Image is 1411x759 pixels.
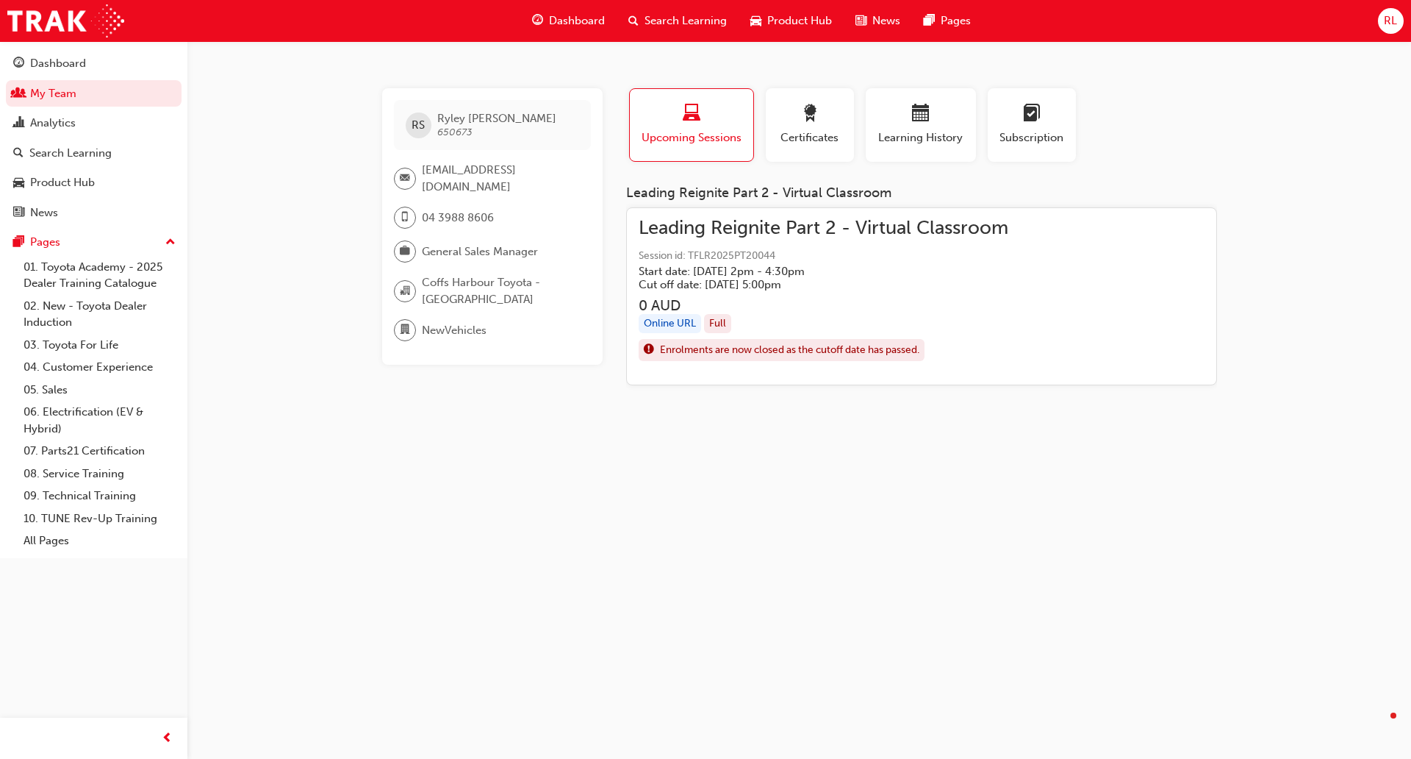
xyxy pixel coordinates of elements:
span: organisation-icon [400,282,410,301]
a: car-iconProduct Hub [739,6,844,36]
a: News [6,199,182,227]
span: car-icon [13,177,24,190]
span: award-icon [801,104,819,124]
span: Leading Reignite Part 2 - Virtual Classroom [639,220,1008,237]
a: news-iconNews [844,6,912,36]
span: Certificates [777,129,843,146]
span: Upcoming Sessions [641,129,742,146]
span: Subscription [999,129,1065,146]
span: search-icon [13,147,24,160]
button: Upcoming Sessions [629,88,754,162]
span: 650673 [437,126,473,138]
a: 06. Electrification (EV & Hybrid) [18,401,182,440]
div: Dashboard [30,55,86,72]
a: Analytics [6,110,182,137]
span: Pages [941,13,971,29]
span: news-icon [855,12,866,30]
a: 09. Technical Training [18,485,182,507]
span: News [872,13,900,29]
button: Pages [6,229,182,256]
span: department-icon [400,321,410,340]
span: General Sales Manager [422,243,538,260]
h5: Cut off date: [DATE] 5:00pm [639,278,985,291]
span: laptop-icon [683,104,700,124]
div: Product Hub [30,174,95,191]
a: Search Learning [6,140,182,167]
a: All Pages [18,530,182,552]
span: up-icon [165,233,176,252]
span: search-icon [628,12,639,30]
h5: Start date: [DATE] 2pm - 4:30pm [639,265,985,278]
a: 01. Toyota Academy - 2025 Dealer Training Catalogue [18,256,182,295]
span: learningplan-icon [1023,104,1041,124]
h3: 0 AUD [639,297,1008,314]
a: Product Hub [6,169,182,196]
button: Subscription [988,88,1076,162]
span: news-icon [13,207,24,220]
span: [EMAIL_ADDRESS][DOMAIN_NAME] [422,162,579,195]
div: Full [704,314,731,334]
span: NewVehicles [422,322,487,339]
span: people-icon [13,88,24,101]
span: Session id: TFLR2025PT20044 [639,248,1008,265]
span: Enrolments are now closed as the cutoff date has passed. [660,342,919,359]
span: guage-icon [13,57,24,71]
span: calendar-icon [912,104,930,124]
span: briefcase-icon [400,242,410,261]
a: 03. Toyota For Life [18,334,182,357]
span: 04 3988 8606 [422,210,494,227]
a: guage-iconDashboard [520,6,617,36]
div: Search Learning [29,145,112,162]
div: Leading Reignite Part 2 - Virtual Classroom [626,185,1217,202]
div: Analytics [30,115,76,132]
span: car-icon [750,12,761,30]
button: DashboardMy TeamAnalyticsSearch LearningProduct HubNews [6,47,182,229]
a: 07. Parts21 Certification [18,440,182,463]
a: 05. Sales [18,379,182,402]
span: exclaim-icon [644,341,654,360]
a: search-iconSearch Learning [617,6,739,36]
span: Coffs Harbour Toyota - [GEOGRAPHIC_DATA] [422,274,579,307]
button: RL [1378,8,1404,34]
iframe: Intercom live chat [1361,709,1396,744]
a: Leading Reignite Part 2 - Virtual ClassroomSession id: TFLR2025PT20044Start date: [DATE] 2pm - 4:... [639,220,1204,373]
span: RL [1384,13,1397,29]
a: pages-iconPages [912,6,983,36]
button: Learning History [866,88,976,162]
div: Pages [30,234,60,251]
span: chart-icon [13,117,24,130]
div: News [30,204,58,221]
span: prev-icon [162,730,173,748]
span: guage-icon [532,12,543,30]
a: 04. Customer Experience [18,356,182,379]
img: Trak [7,4,124,38]
div: Online URL [639,314,701,334]
span: Dashboard [549,13,605,29]
span: Ryley [PERSON_NAME] [437,112,556,125]
button: Certificates [766,88,854,162]
a: 08. Service Training [18,463,182,485]
a: Dashboard [6,50,182,77]
a: 02. New - Toyota Dealer Induction [18,295,182,334]
span: mobile-icon [400,208,410,227]
a: My Team [6,80,182,107]
span: email-icon [400,169,410,188]
a: 10. TUNE Rev-Up Training [18,507,182,530]
span: Product Hub [767,13,832,29]
span: Learning History [877,129,965,146]
span: RS [412,117,425,134]
span: pages-icon [13,236,24,249]
span: pages-icon [924,12,935,30]
span: Search Learning [645,13,727,29]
